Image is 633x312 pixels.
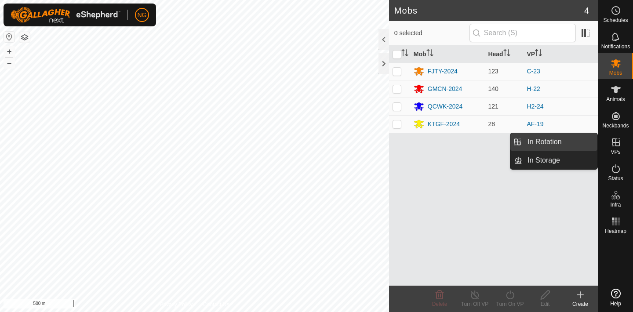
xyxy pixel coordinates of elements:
button: + [4,46,15,57]
span: Mobs [609,70,622,76]
span: 121 [488,103,498,110]
button: Map Layers [19,32,30,43]
div: GMCN-2024 [428,84,462,94]
div: Turn Off VP [457,300,492,308]
span: Infra [610,202,621,207]
a: H-22 [527,85,540,92]
th: VP [523,46,598,63]
span: Neckbands [602,123,629,128]
li: In Storage [510,152,597,169]
button: Reset Map [4,32,15,42]
a: Contact Us [203,301,229,308]
a: In Rotation [522,133,597,151]
th: Mob [410,46,485,63]
span: In Rotation [527,137,561,147]
button: – [4,58,15,68]
p-sorticon: Activate to sort [503,51,510,58]
div: Edit [527,300,563,308]
span: Delete [432,301,447,307]
span: Animals [606,97,625,102]
span: 0 selected [394,29,469,38]
a: AF-19 [527,120,543,127]
p-sorticon: Activate to sort [401,51,408,58]
span: Heatmap [605,229,626,234]
div: Turn On VP [492,300,527,308]
span: VPs [611,149,620,155]
a: In Storage [522,152,597,169]
span: Help [610,301,621,306]
p-sorticon: Activate to sort [535,51,542,58]
th: Head [484,46,523,63]
div: QCWK-2024 [428,102,462,111]
div: KTGF-2024 [428,120,460,129]
a: Privacy Policy [160,301,193,308]
span: 123 [488,68,498,75]
span: Status [608,176,623,181]
span: Notifications [601,44,630,49]
a: Help [598,285,633,310]
span: NG [138,11,147,20]
li: In Rotation [510,133,597,151]
a: H2-24 [527,103,543,110]
a: C-23 [527,68,540,75]
div: Create [563,300,598,308]
span: In Storage [527,155,560,166]
img: Gallagher Logo [11,7,120,23]
span: 140 [488,85,498,92]
p-sorticon: Activate to sort [426,51,433,58]
span: 28 [488,120,495,127]
h2: Mobs [394,5,584,16]
span: 4 [584,4,589,17]
span: Schedules [603,18,628,23]
input: Search (S) [469,24,576,42]
div: FJTY-2024 [428,67,458,76]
